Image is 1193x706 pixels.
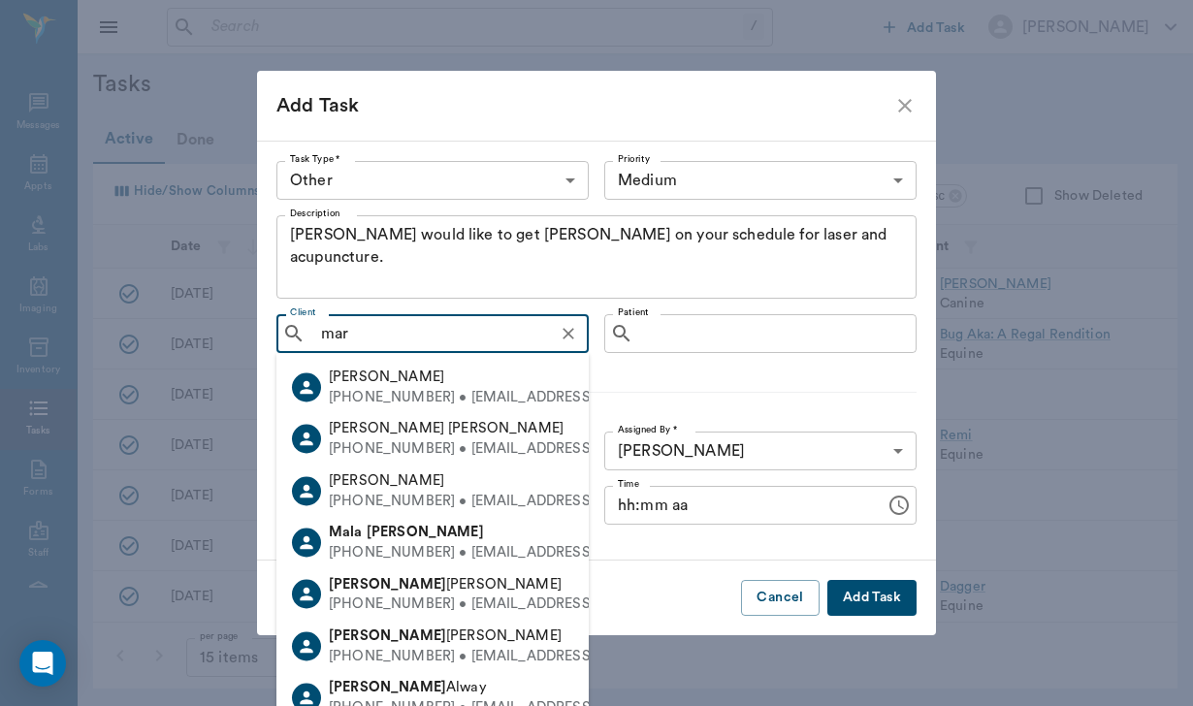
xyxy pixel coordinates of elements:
[329,628,562,643] span: [PERSON_NAME]
[893,94,917,117] button: close
[329,439,713,460] div: [PHONE_NUMBER] • [EMAIL_ADDRESS][DOMAIN_NAME]
[329,369,444,384] span: [PERSON_NAME]
[555,320,582,347] button: Clear
[329,594,713,615] div: [PHONE_NUMBER] • [EMAIL_ADDRESS][DOMAIN_NAME]
[329,421,564,435] span: [PERSON_NAME] [PERSON_NAME]
[276,161,589,200] div: Other
[290,224,903,291] textarea: [PERSON_NAME] would like to get [PERSON_NAME] on your schedule for laser and acupuncture.
[604,432,917,470] div: [PERSON_NAME]
[618,477,639,491] label: Time
[19,640,66,687] div: Open Intercom Messenger
[741,580,819,616] button: Cancel
[880,486,919,525] button: Choose time
[329,628,446,643] b: [PERSON_NAME]
[329,542,713,562] div: [PHONE_NUMBER] • [EMAIL_ADDRESS][DOMAIN_NAME]
[827,580,917,616] button: Add Task
[367,525,484,539] b: [PERSON_NAME]
[329,646,713,666] div: [PHONE_NUMBER] • [EMAIL_ADDRESS][DOMAIN_NAME]
[329,680,446,694] b: [PERSON_NAME]
[604,161,917,200] div: Medium
[618,152,650,166] label: Priority
[604,486,872,525] input: hh:mm aa
[618,305,649,319] label: Patient
[329,576,562,591] span: [PERSON_NAME]
[290,207,339,220] label: Description
[329,387,713,407] div: [PHONE_NUMBER] • [EMAIL_ADDRESS][DOMAIN_NAME]
[290,305,316,319] label: Client
[329,680,487,694] span: Alway
[290,152,340,166] label: Task Type *
[329,525,363,539] b: Mala
[329,491,713,511] div: [PHONE_NUMBER] • [EMAIL_ADDRESS][DOMAIN_NAME]
[276,90,893,121] div: Add Task
[329,576,446,591] b: [PERSON_NAME]
[618,423,677,436] label: Assigned By *
[329,472,444,487] span: [PERSON_NAME]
